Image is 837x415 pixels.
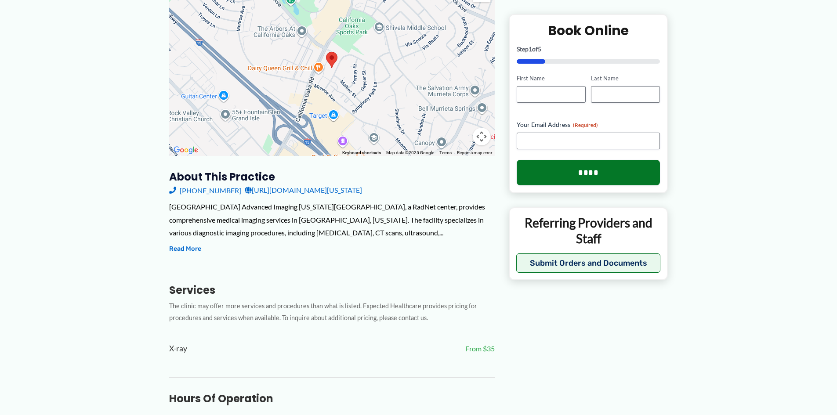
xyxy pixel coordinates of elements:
a: [PHONE_NUMBER] [169,184,241,197]
span: 1 [529,45,532,53]
span: Map data ©2025 Google [386,150,434,155]
a: Report a map error [457,150,492,155]
a: Open this area in Google Maps (opens a new window) [171,144,200,156]
p: Referring Providers and Staff [516,215,661,247]
p: The clinic may offer more services and procedures than what is listed. Expected Healthcare provid... [169,300,495,324]
span: From $35 [465,342,495,355]
a: [URL][DOMAIN_NAME][US_STATE] [245,184,362,197]
div: [GEOGRAPHIC_DATA] Advanced Imaging [US_STATE][GEOGRAPHIC_DATA], a RadNet center, provides compreh... [169,200,495,239]
span: (Required) [573,122,598,128]
button: Submit Orders and Documents [516,253,661,272]
label: Last Name [591,74,660,83]
h2: Book Online [517,22,660,39]
span: X-ray [169,342,187,356]
h3: About this practice [169,170,495,184]
a: Terms (opens in new tab) [439,150,452,155]
button: Keyboard shortcuts [342,150,381,156]
img: Google [171,144,200,156]
span: 5 [538,45,541,53]
h3: Hours of Operation [169,392,495,405]
label: First Name [517,74,586,83]
label: Your Email Address [517,120,660,129]
h3: Services [169,283,495,297]
p: Step of [517,46,660,52]
button: Read More [169,244,201,254]
button: Map camera controls [473,128,490,145]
